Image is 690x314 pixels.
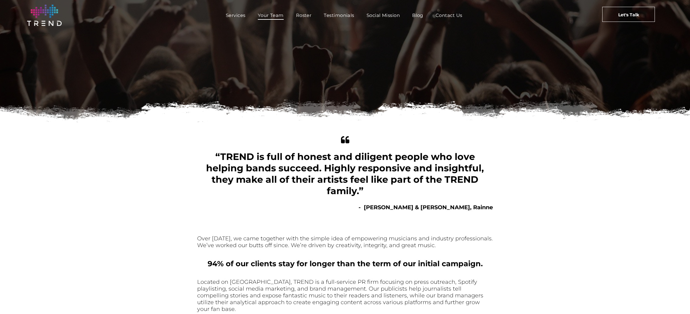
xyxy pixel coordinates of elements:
[602,7,655,22] a: Let's Talk
[429,11,469,20] a: Contact Us
[360,11,406,20] a: Social Mission
[206,151,484,197] span: “TREND is full of honest and diligent people who love helping bands succeed. Highly responsive an...
[406,11,429,20] a: Blog
[618,7,639,22] span: Let's Talk
[318,11,360,20] a: Testimonials
[197,279,483,312] font: Located on [GEOGRAPHIC_DATA], TREND is a full-service PR firm focusing on press outreach, Spotify...
[290,11,318,20] a: Roster
[197,235,493,249] font: Over [DATE], we came together with the simple idea of empowering musicians and industry professio...
[252,11,290,20] a: Your Team
[220,11,252,20] a: Services
[27,5,62,26] img: logo
[208,259,483,268] b: 94% of our clients stay for longer than the term of our initial campaign.
[359,204,493,211] b: - [PERSON_NAME] & [PERSON_NAME], Rainne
